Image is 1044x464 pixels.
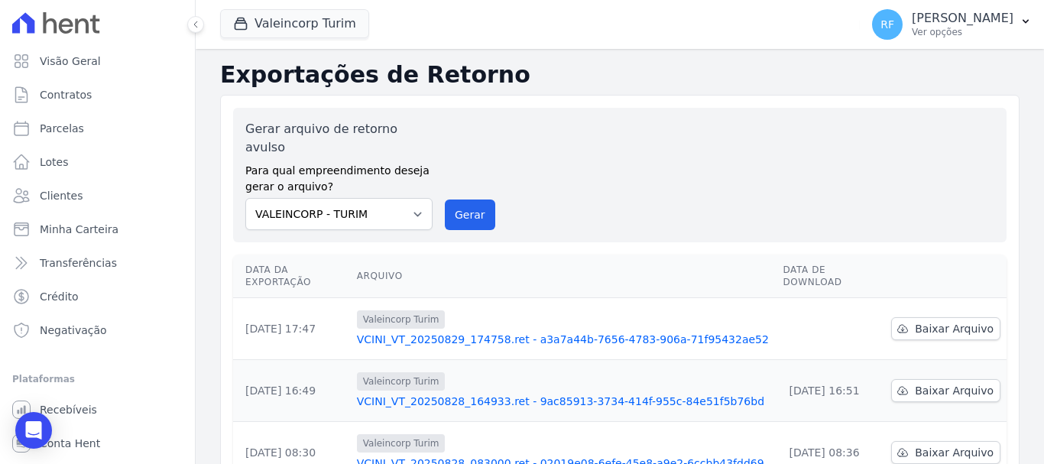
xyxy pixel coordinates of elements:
span: RF [880,19,894,30]
span: Clientes [40,188,83,203]
th: Arquivo [351,255,777,298]
a: Baixar Arquivo [891,441,1000,464]
span: Parcelas [40,121,84,136]
a: Lotes [6,147,189,177]
div: Open Intercom Messenger [15,412,52,449]
span: Conta Hent [40,436,100,451]
span: Baixar Arquivo [915,321,994,336]
label: Para qual empreendimento deseja gerar o arquivo? [245,157,433,195]
a: Conta Hent [6,428,189,459]
span: Recebíveis [40,402,97,417]
a: Clientes [6,180,189,211]
a: Visão Geral [6,46,189,76]
span: Baixar Arquivo [915,383,994,398]
span: Valeincorp Turim [357,372,446,391]
h2: Exportações de Retorno [220,61,1020,89]
a: VCINI_VT_20250828_164933.ret - 9ac85913-3734-414f-955c-84e51f5b76bd [357,394,771,409]
a: Recebíveis [6,394,189,425]
a: Parcelas [6,113,189,144]
th: Data da Exportação [233,255,351,298]
button: Gerar [445,200,495,230]
p: Ver opções [912,26,1013,38]
a: Minha Carteira [6,214,189,245]
span: Visão Geral [40,54,101,69]
span: Valeincorp Turim [357,310,446,329]
p: [PERSON_NAME] [912,11,1013,26]
td: [DATE] 17:47 [233,298,351,360]
a: Crédito [6,281,189,312]
span: Crédito [40,289,79,304]
a: VCINI_VT_20250829_174758.ret - a3a7a44b-7656-4783-906a-71f95432ae52 [357,332,771,347]
div: Plataformas [12,370,183,388]
label: Gerar arquivo de retorno avulso [245,120,433,157]
span: Valeincorp Turim [357,434,446,453]
button: Valeincorp Turim [220,9,369,38]
td: [DATE] 16:49 [233,360,351,422]
a: Negativação [6,315,189,346]
a: Transferências [6,248,189,278]
a: Contratos [6,79,189,110]
a: Baixar Arquivo [891,317,1000,340]
span: Transferências [40,255,117,271]
td: [DATE] 16:51 [777,360,885,422]
span: Lotes [40,154,69,170]
th: Data de Download [777,255,885,298]
a: Baixar Arquivo [891,379,1000,402]
span: Baixar Arquivo [915,445,994,460]
span: Negativação [40,323,107,338]
span: Contratos [40,87,92,102]
span: Minha Carteira [40,222,118,237]
button: RF [PERSON_NAME] Ver opções [860,3,1044,46]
